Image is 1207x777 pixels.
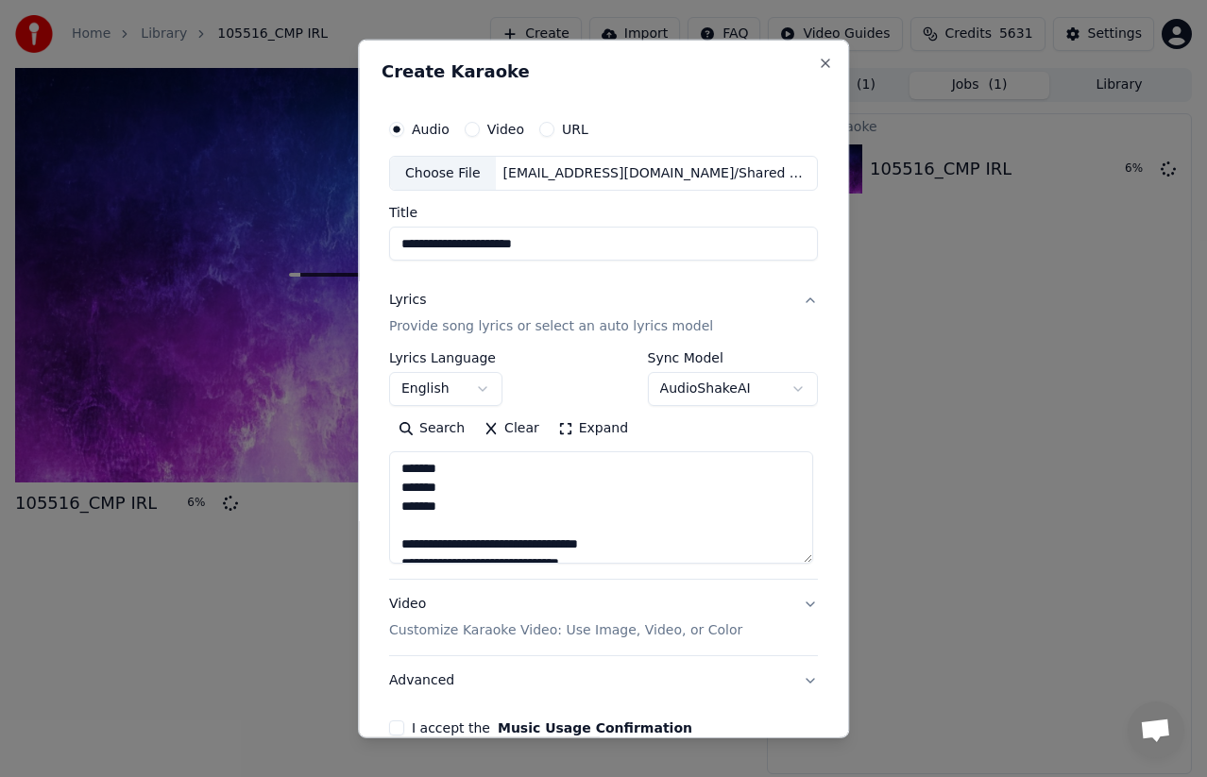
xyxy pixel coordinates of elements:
button: Expand [549,414,637,444]
div: Choose File [390,156,496,190]
p: Customize Karaoke Video: Use Image, Video, or Color [389,621,742,640]
div: LyricsProvide song lyrics or select an auto lyrics model [389,351,818,579]
button: LyricsProvide song lyrics or select an auto lyrics model [389,276,818,351]
label: URL [562,122,588,135]
div: Video [389,595,742,640]
div: Lyrics [389,291,426,310]
button: VideoCustomize Karaoke Video: Use Image, Video, or Color [389,580,818,655]
div: [EMAIL_ADDRESS][DOMAIN_NAME]/Shared drives/Sing King G Drive/Filemaker/CPT_Tracks/New Content/105... [496,163,817,182]
label: Sync Model [648,351,818,364]
button: Clear [474,414,549,444]
label: Audio [412,122,450,135]
label: Video [487,122,524,135]
h2: Create Karaoke [382,62,825,79]
label: Lyrics Language [389,351,502,364]
button: Search [389,414,474,444]
button: Advanced [389,656,818,705]
label: Title [389,206,818,219]
p: Provide song lyrics or select an auto lyrics model [389,317,713,336]
button: I accept the [498,721,692,735]
label: I accept the [412,721,692,735]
